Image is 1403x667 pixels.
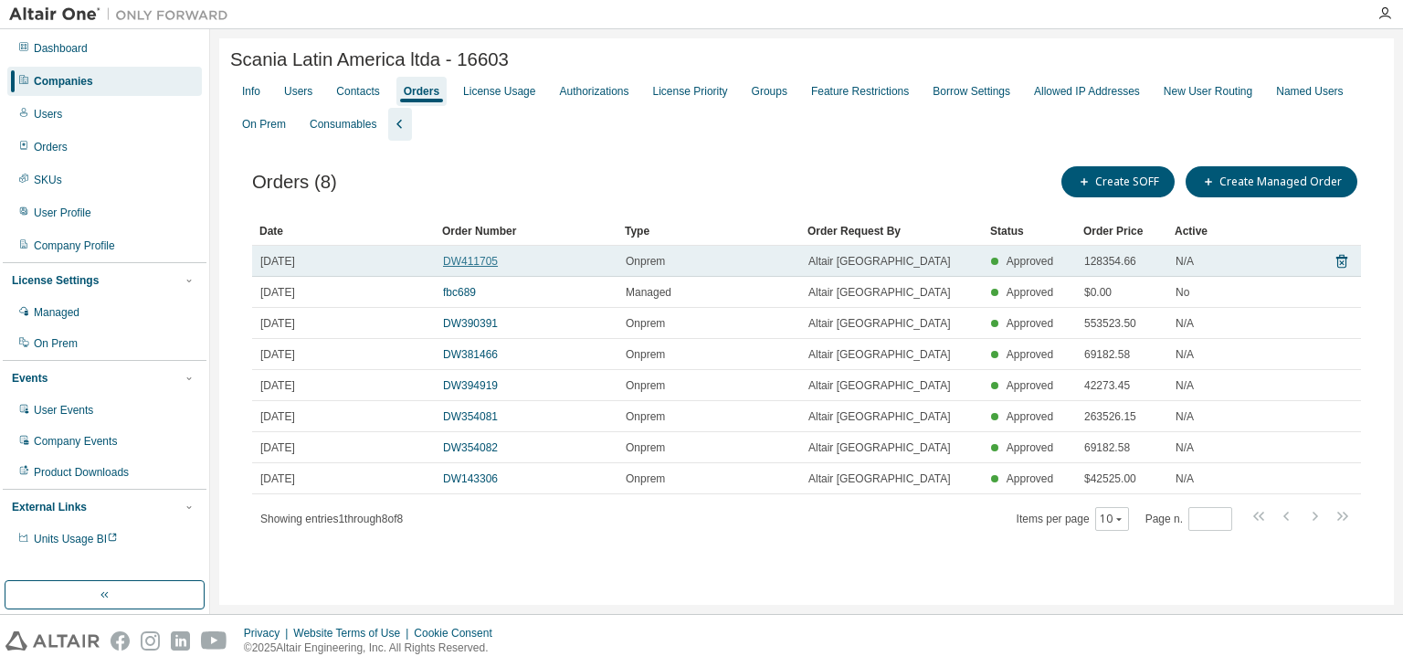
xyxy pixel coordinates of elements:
span: Approved [1007,410,1053,423]
span: Orders (8) [252,172,337,193]
img: instagram.svg [141,631,160,651]
div: Status [990,217,1069,246]
span: $0.00 [1084,285,1112,300]
span: $42525.00 [1084,471,1136,486]
span: Onprem [626,440,665,455]
div: User Profile [34,206,91,220]
div: Order Number [442,217,610,246]
span: Units Usage BI [34,533,118,545]
div: Users [34,107,62,122]
img: linkedin.svg [171,631,190,651]
span: Approved [1007,348,1053,361]
span: [DATE] [260,316,295,331]
div: Company Profile [34,238,115,253]
div: License Settings [12,273,99,288]
div: Companies [34,74,93,89]
div: Order Price [1083,217,1160,246]
span: Approved [1007,286,1053,299]
img: Altair One [9,5,237,24]
span: [DATE] [260,347,295,362]
div: Active [1175,217,1251,246]
a: DW390391 [443,317,498,330]
span: [DATE] [260,471,295,486]
div: Orders [34,140,68,154]
div: Managed [34,305,79,320]
div: User Events [34,403,93,418]
div: Privacy [244,626,293,641]
span: No [1176,285,1189,300]
span: [DATE] [260,409,295,424]
div: Date [259,217,427,246]
span: N/A [1176,316,1194,331]
div: External Links [12,500,87,514]
div: Cookie Consent [414,626,502,641]
span: N/A [1176,347,1194,362]
div: Company Events [34,434,117,449]
span: N/A [1176,440,1194,455]
div: Contacts [336,84,379,99]
div: Users [284,84,312,99]
div: Consumables [310,117,376,132]
span: N/A [1176,378,1194,393]
span: Altair [GEOGRAPHIC_DATA] [808,316,951,331]
span: Approved [1007,255,1053,268]
span: Approved [1007,441,1053,454]
span: N/A [1176,254,1194,269]
span: Approved [1007,472,1053,485]
span: 553523.50 [1084,316,1136,331]
span: N/A [1176,409,1194,424]
div: Groups [752,84,787,99]
span: 69182.58 [1084,347,1130,362]
span: Altair [GEOGRAPHIC_DATA] [808,347,951,362]
span: Onprem [626,347,665,362]
span: Altair [GEOGRAPHIC_DATA] [808,285,951,300]
span: Onprem [626,254,665,269]
span: Altair [GEOGRAPHIC_DATA] [808,254,951,269]
div: Allowed IP Addresses [1034,84,1140,99]
span: Altair [GEOGRAPHIC_DATA] [808,378,951,393]
span: N/A [1176,471,1194,486]
span: Scania Latin America ltda - 16603 [230,49,509,70]
a: DW143306 [443,472,498,485]
span: [DATE] [260,378,295,393]
div: On Prem [242,117,286,132]
span: Onprem [626,471,665,486]
p: © 2025 Altair Engineering, Inc. All Rights Reserved. [244,641,503,656]
span: Items per page [1017,507,1129,531]
div: On Prem [34,336,78,351]
span: 69182.58 [1084,440,1130,455]
span: [DATE] [260,285,295,300]
a: DW394919 [443,379,498,392]
span: Approved [1007,317,1053,330]
span: Page n. [1145,507,1232,531]
div: Product Downloads [34,465,129,480]
div: Orders [404,84,439,99]
a: DW354081 [443,410,498,423]
span: 42273.45 [1084,378,1130,393]
div: New User Routing [1164,84,1252,99]
span: Altair [GEOGRAPHIC_DATA] [808,409,951,424]
a: DW411705 [443,255,498,268]
div: Info [242,84,260,99]
img: facebook.svg [111,631,130,651]
span: Onprem [626,316,665,331]
div: License Usage [463,84,535,99]
div: Website Terms of Use [293,626,414,641]
a: DW381466 [443,348,498,361]
span: [DATE] [260,254,295,269]
span: 128354.66 [1084,254,1136,269]
div: Feature Restrictions [811,84,909,99]
img: altair_logo.svg [5,631,100,651]
button: Create SOFF [1061,166,1175,197]
span: 263526.15 [1084,409,1136,424]
a: DW354082 [443,441,498,454]
span: Showing entries 1 through 8 of 8 [260,513,403,525]
span: Approved [1007,379,1053,392]
span: Onprem [626,409,665,424]
div: Borrow Settings [933,84,1010,99]
button: 10 [1100,512,1124,526]
img: youtube.svg [201,631,227,651]
div: Named Users [1276,84,1343,99]
div: SKUs [34,173,62,187]
div: Type [625,217,793,246]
